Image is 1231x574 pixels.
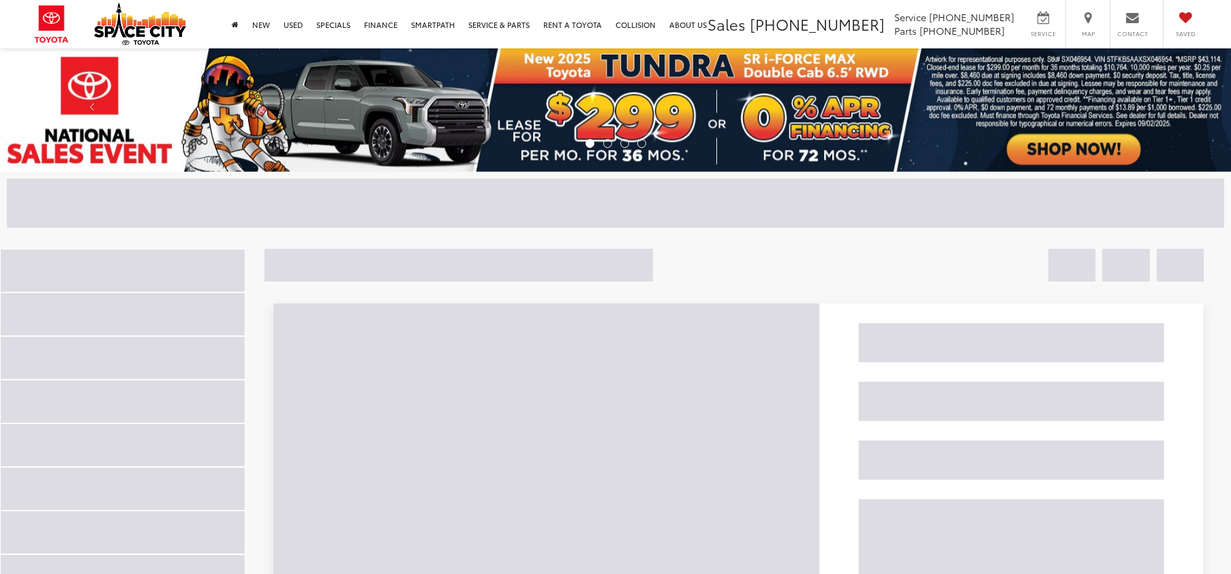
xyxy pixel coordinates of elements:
span: Service [1028,29,1059,38]
span: Service [894,10,926,24]
img: Space City Toyota [94,3,186,45]
span: Saved [1170,29,1200,38]
span: Sales [708,13,746,35]
span: Contact [1117,29,1148,38]
span: [PHONE_NUMBER] [750,13,885,35]
span: Parts [894,24,917,37]
span: [PHONE_NUMBER] [929,10,1014,24]
span: [PHONE_NUMBER] [920,24,1005,37]
span: Map [1073,29,1103,38]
